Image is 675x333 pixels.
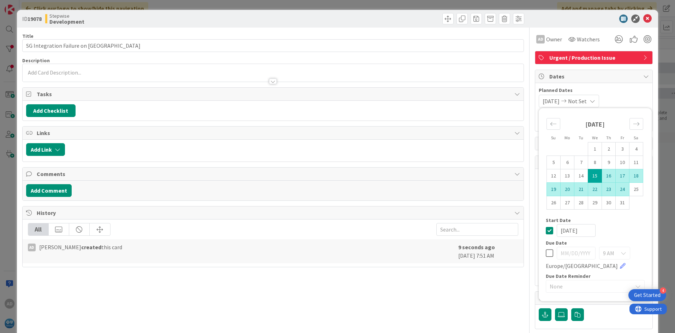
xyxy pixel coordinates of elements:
[458,244,495,251] b: 9 seconds ago
[585,120,605,128] strong: [DATE]
[15,1,32,10] span: Support
[579,135,583,140] small: Tu
[39,243,122,251] span: [PERSON_NAME] this card
[561,156,574,169] td: Choose Monday, 10/06/2025 12:00 PM as your check-out date. It’s available.
[588,142,602,156] td: Choose Wednesday, 10/01/2025 12:00 PM as your check-out date. It’s available.
[557,224,596,237] input: MM/DD/YYYY
[602,196,616,210] td: Choose Thursday, 10/30/2025 12:00 PM as your check-out date. It’s available.
[616,183,629,196] td: Choose Friday, 10/24/2025 12:00 PM as your check-out date. It’s available.
[660,287,666,294] div: 4
[28,15,42,22] b: 19078
[577,35,600,43] span: Watchers
[22,39,524,52] input: type card name here...
[588,156,602,169] td: Choose Wednesday, 10/08/2025 12:00 PM as your check-out date. It’s available.
[568,97,587,105] span: Not Set
[26,184,72,197] button: Add Comment
[550,281,629,291] span: None
[588,196,602,210] td: Choose Wednesday, 10/29/2025 12:00 PM as your check-out date. It’s available.
[616,142,629,156] td: Choose Friday, 10/03/2025 12:00 PM as your check-out date. It’s available.
[574,156,588,169] td: Choose Tuesday, 10/07/2025 12:00 PM as your check-out date. It’s available.
[539,87,649,94] span: Planned Dates
[606,135,611,140] small: Th
[546,262,618,270] span: Europe/[GEOGRAPHIC_DATA]
[49,19,84,24] b: Development
[616,169,629,183] td: Choose Friday, 10/17/2025 12:00 PM as your check-out date. It’s available.
[546,35,562,43] span: Owner
[547,156,561,169] td: Choose Sunday, 10/05/2025 12:00 PM as your check-out date. It’s available.
[603,248,614,258] span: 9 AM
[546,274,591,279] span: Due Date Reminder
[22,14,42,23] span: ID
[549,72,640,81] span: Dates
[634,135,638,140] small: Sa
[37,129,511,137] span: Links
[549,53,640,62] span: Urgent / Production Issue
[561,183,574,196] td: Choose Monday, 10/20/2025 12:00 PM as your check-out date. It’s available.
[546,218,571,223] span: Start Date
[592,135,598,140] small: We
[588,169,602,183] td: Selected as start date. Wednesday, 10/15/2025 12:00 PM
[37,170,511,178] span: Comments
[574,196,588,210] td: Choose Tuesday, 10/28/2025 12:00 PM as your check-out date. It’s available.
[574,183,588,196] td: Choose Tuesday, 10/21/2025 12:00 PM as your check-out date. It’s available.
[602,183,616,196] td: Choose Thursday, 10/23/2025 12:00 PM as your check-out date. It’s available.
[37,90,511,98] span: Tasks
[49,13,84,19] span: Stepwise
[81,244,101,251] b: created
[565,135,570,140] small: Mo
[28,244,36,251] div: AD
[543,97,560,105] span: [DATE]
[634,292,661,299] div: Get Started
[629,118,643,130] div: Move forward to switch to the next month.
[561,196,574,210] td: Choose Monday, 10/27/2025 12:00 PM as your check-out date. It’s available.
[629,169,643,183] td: Choose Saturday, 10/18/2025 12:00 PM as your check-out date. It’s available.
[546,118,560,130] div: Move backward to switch to the previous month.
[628,289,666,301] div: Open Get Started checklist, remaining modules: 4
[629,183,643,196] td: Choose Saturday, 10/25/2025 12:00 PM as your check-out date. It’s available.
[26,143,65,156] button: Add Link
[22,33,34,39] label: Title
[621,135,624,140] small: Fr
[547,196,561,210] td: Choose Sunday, 10/26/2025 12:00 PM as your check-out date. It’s available.
[629,156,643,169] td: Choose Saturday, 10/11/2025 12:00 PM as your check-out date. It’s available.
[616,156,629,169] td: Choose Friday, 10/10/2025 12:00 PM as your check-out date. It’s available.
[629,142,643,156] td: Choose Saturday, 10/04/2025 12:00 PM as your check-out date. It’s available.
[602,169,616,183] td: Choose Thursday, 10/16/2025 12:00 PM as your check-out date. It’s available.
[547,169,561,183] td: Choose Sunday, 10/12/2025 12:00 PM as your check-out date. It’s available.
[546,240,567,245] span: Due Date
[547,183,561,196] td: Choose Sunday, 10/19/2025 12:00 PM as your check-out date. It’s available.
[37,209,511,217] span: History
[551,135,556,140] small: Su
[458,243,518,260] div: [DATE] 7:51 AM
[22,57,50,64] span: Description
[26,104,76,117] button: Add Checklist
[561,169,574,183] td: Choose Monday, 10/13/2025 12:00 PM as your check-out date. It’s available.
[557,247,596,259] input: MM/DD/YYYY
[602,156,616,169] td: Choose Thursday, 10/09/2025 12:00 PM as your check-out date. It’s available.
[436,223,518,236] input: Search...
[536,35,545,43] div: AD
[574,169,588,183] td: Choose Tuesday, 10/14/2025 12:00 PM as your check-out date. It’s available.
[602,142,616,156] td: Choose Thursday, 10/02/2025 12:00 PM as your check-out date. It’s available.
[588,183,602,196] td: Choose Wednesday, 10/22/2025 12:00 PM as your check-out date. It’s available.
[616,196,629,210] td: Choose Friday, 10/31/2025 12:00 PM as your check-out date. It’s available.
[539,112,651,218] div: Calendar
[28,223,49,235] div: All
